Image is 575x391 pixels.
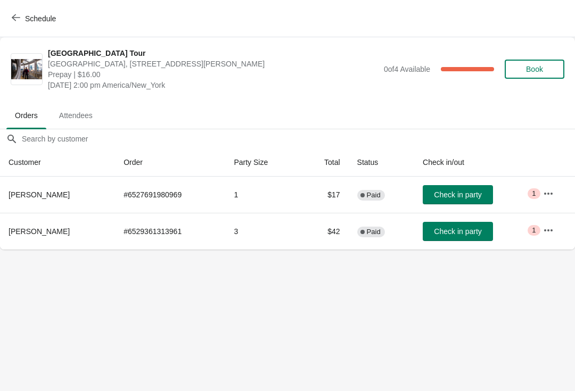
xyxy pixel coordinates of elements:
td: 3 [225,213,300,249]
span: 0 of 4 Available [384,65,430,73]
span: Attendees [51,106,101,125]
input: Search by customer [21,129,575,148]
span: Orders [6,106,46,125]
span: [GEOGRAPHIC_DATA] Tour [48,48,379,59]
span: [PERSON_NAME] [9,227,70,236]
span: 1 [532,189,536,198]
th: Check in/out [414,148,535,177]
span: Check in party [434,227,481,236]
td: $17 [300,177,348,213]
span: Schedule [25,14,56,23]
button: Check in party [423,222,493,241]
td: # 6529361313961 [115,213,225,249]
img: City Hall Tower Tour [11,59,42,80]
span: Paid [367,191,381,199]
button: Check in party [423,185,493,204]
span: Book [526,65,543,73]
th: Order [115,148,225,177]
span: Prepay | $16.00 [48,69,379,80]
span: 1 [532,226,536,235]
button: Book [505,60,564,79]
button: Schedule [5,9,64,28]
span: [DATE] 2:00 pm America/New_York [48,80,379,90]
th: Status [349,148,414,177]
span: Check in party [434,190,481,199]
td: $42 [300,213,348,249]
span: [GEOGRAPHIC_DATA], [STREET_ADDRESS][PERSON_NAME] [48,59,379,69]
span: Paid [367,228,381,236]
th: Total [300,148,348,177]
td: # 6527691980969 [115,177,225,213]
th: Party Size [225,148,300,177]
td: 1 [225,177,300,213]
span: [PERSON_NAME] [9,190,70,199]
